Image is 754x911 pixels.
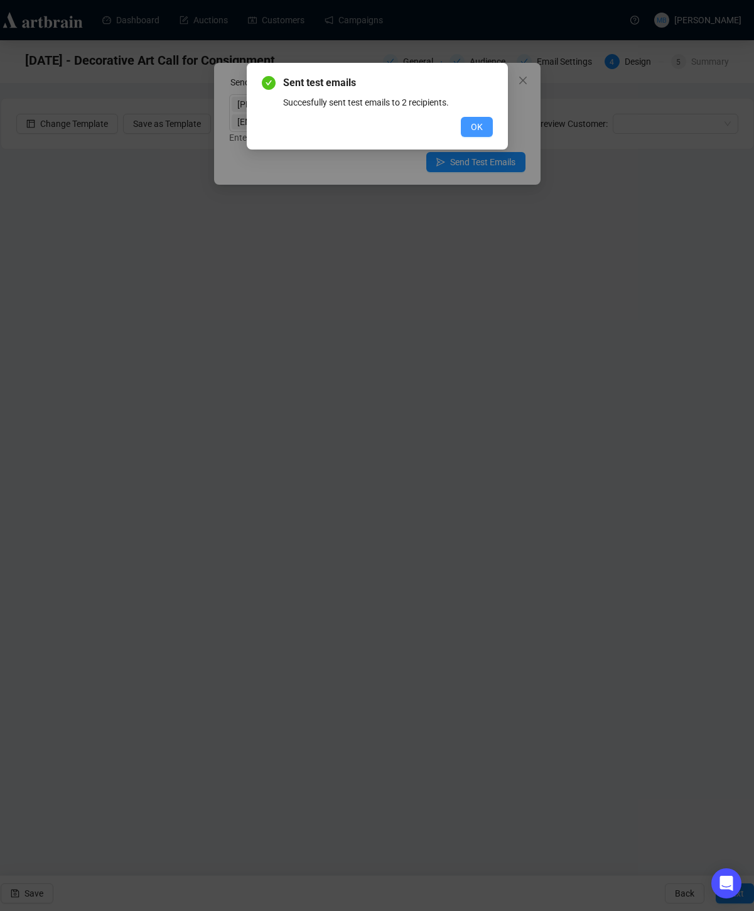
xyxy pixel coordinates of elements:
[471,120,483,134] span: OK
[262,76,276,90] span: check-circle
[461,117,493,137] button: OK
[283,95,493,109] div: Succesfully sent test emails to 2 recipients.
[283,75,493,90] span: Sent test emails
[711,868,741,898] div: Open Intercom Messenger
